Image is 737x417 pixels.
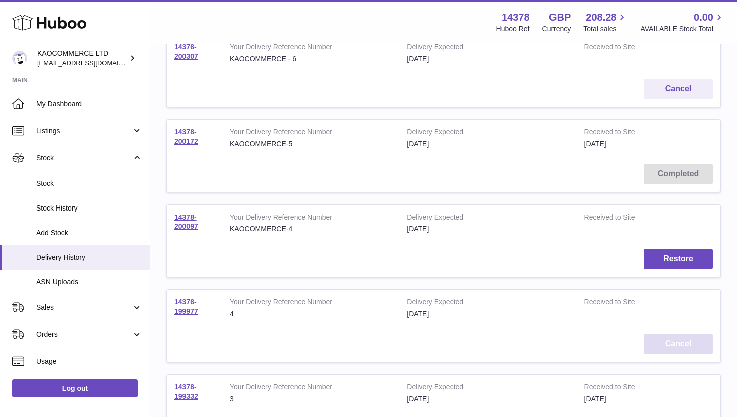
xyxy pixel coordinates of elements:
[583,11,628,34] a: 208.28 Total sales
[12,379,138,397] a: Log out
[407,127,569,139] strong: Delivery Expected
[230,382,392,394] strong: Your Delivery Reference Number
[407,42,569,54] strong: Delivery Expected
[542,24,571,34] div: Currency
[496,24,530,34] div: Huboo Ref
[37,59,147,67] span: [EMAIL_ADDRESS][DOMAIN_NAME]
[174,128,198,145] a: 14378-200172
[502,11,530,24] strong: 14378
[36,303,132,312] span: Sales
[230,394,392,404] div: 3
[36,153,132,163] span: Stock
[36,228,142,238] span: Add Stock
[644,334,713,354] button: Cancel
[230,297,392,309] strong: Your Delivery Reference Number
[230,127,392,139] strong: Your Delivery Reference Number
[36,203,142,213] span: Stock History
[407,297,569,309] strong: Delivery Expected
[230,309,392,319] div: 4
[174,213,198,231] a: 14378-200097
[36,126,132,136] span: Listings
[694,11,713,24] span: 0.00
[36,253,142,262] span: Delivery History
[584,42,669,54] strong: Received to Site
[36,357,142,366] span: Usage
[12,51,27,66] img: hello@lunera.co.uk
[407,139,569,149] div: [DATE]
[407,382,569,394] strong: Delivery Expected
[640,24,725,34] span: AVAILABLE Stock Total
[407,213,569,225] strong: Delivery Expected
[644,249,713,269] button: Restore
[37,49,127,68] div: KAOCOMMERCE LTD
[584,127,669,139] strong: Received to Site
[230,213,392,225] strong: Your Delivery Reference Number
[584,395,606,403] span: [DATE]
[584,140,606,148] span: [DATE]
[174,383,198,400] a: 14378-199332
[36,179,142,188] span: Stock
[230,42,392,54] strong: Your Delivery Reference Number
[549,11,571,24] strong: GBP
[230,54,392,64] div: KAOCOMMERCE - 6
[407,224,569,234] div: [DATE]
[36,330,132,339] span: Orders
[36,99,142,109] span: My Dashboard
[644,79,713,99] button: Cancel
[174,298,198,315] a: 14378-199977
[640,11,725,34] a: 0.00 AVAILABLE Stock Total
[230,224,392,234] div: KAOCOMMERCE-4
[584,382,669,394] strong: Received to Site
[583,24,628,34] span: Total sales
[36,277,142,287] span: ASN Uploads
[230,139,392,149] div: KAOCOMMERCE-5
[586,11,616,24] span: 208.28
[407,54,569,64] div: [DATE]
[584,213,669,225] strong: Received to Site
[584,297,669,309] strong: Received to Site
[407,394,569,404] div: [DATE]
[407,309,569,319] div: [DATE]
